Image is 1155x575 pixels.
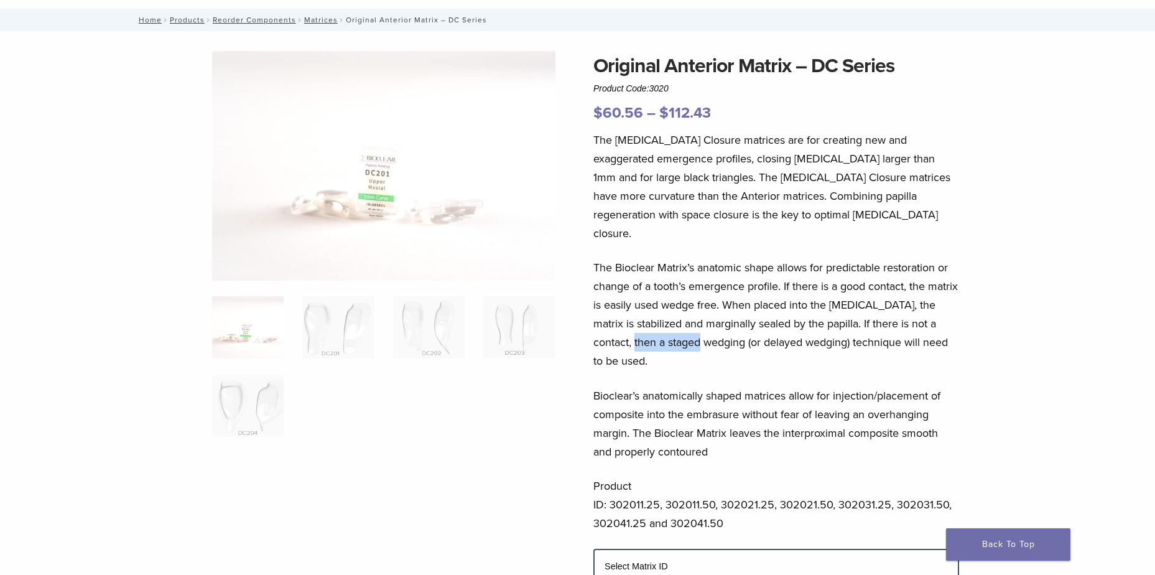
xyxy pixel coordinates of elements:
[162,17,170,23] span: /
[302,296,374,358] img: Original Anterior Matrix - DC Series - Image 2
[304,16,338,24] a: Matrices
[212,51,555,281] img: Anterior Original DC Series Matrices
[593,477,959,533] p: Product ID: 302011.25, 302011.50, 302021.25, 302021.50, 302031.25, 302031.50, 302041.25 and 30204...
[135,16,162,24] a: Home
[647,104,656,122] span: –
[296,17,304,23] span: /
[130,9,1026,31] nav: Original Anterior Matrix – DC Series
[593,104,643,122] bdi: 60.56
[659,104,669,122] span: $
[659,104,711,122] bdi: 112.43
[593,83,669,93] span: Product Code:
[946,528,1070,561] a: Back To Top
[649,83,669,93] span: 3020
[212,296,284,358] img: Anterior-Original-DC-Series-Matrices-324x324.jpg
[593,386,959,461] p: Bioclear’s anatomically shaped matrices allow for injection/placement of composite into the embra...
[205,17,213,23] span: /
[483,296,555,358] img: Original Anterior Matrix - DC Series - Image 4
[605,561,668,571] label: Select Matrix ID
[212,375,284,437] img: Original Anterior Matrix - DC Series - Image 5
[170,16,205,24] a: Products
[338,17,346,23] span: /
[593,104,603,122] span: $
[393,296,465,358] img: Original Anterior Matrix - DC Series - Image 3
[593,131,959,243] p: The [MEDICAL_DATA] Closure matrices are for creating new and exaggerated emergence profiles, clos...
[593,51,959,81] h1: Original Anterior Matrix – DC Series
[213,16,296,24] a: Reorder Components
[593,258,959,370] p: The Bioclear Matrix’s anatomic shape allows for predictable restoration or change of a tooth’s em...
